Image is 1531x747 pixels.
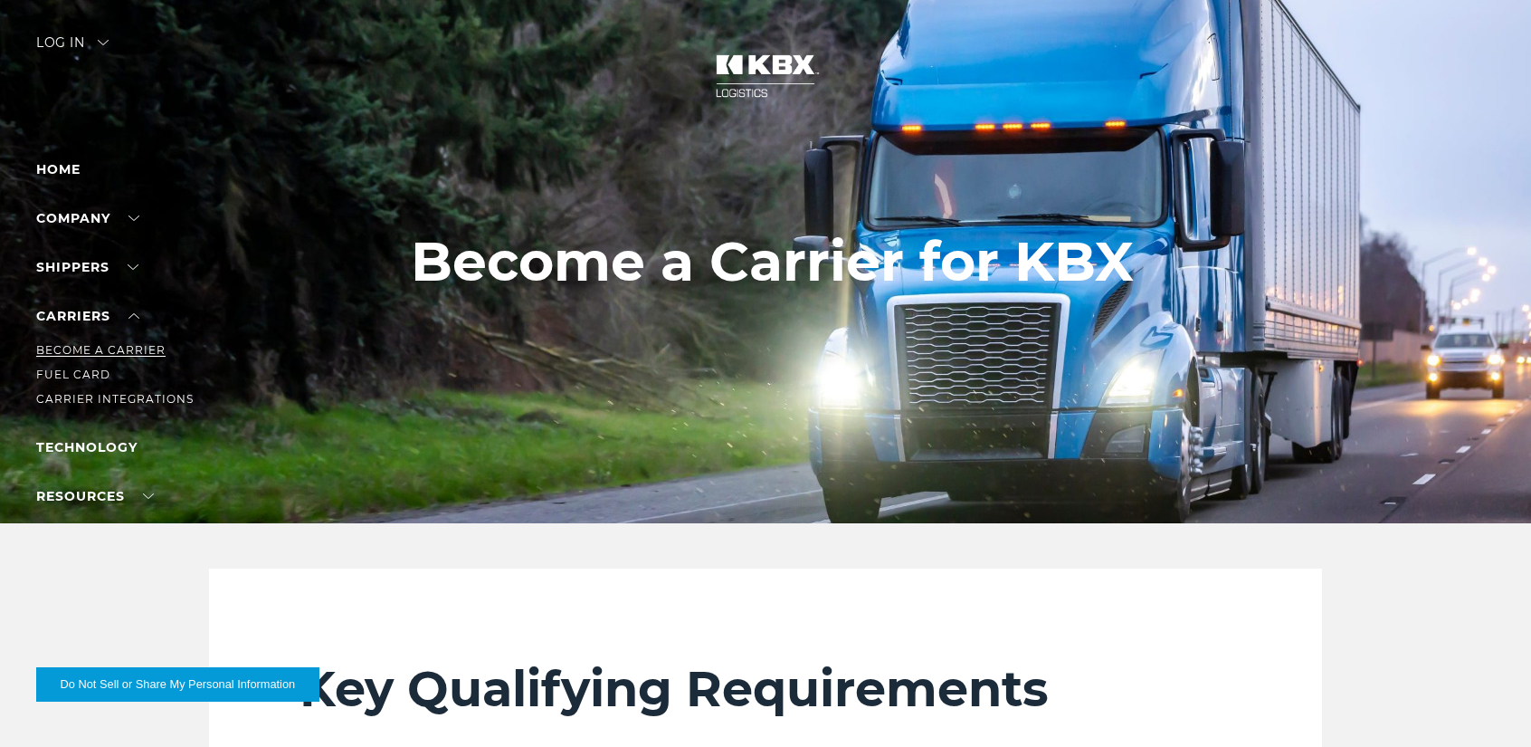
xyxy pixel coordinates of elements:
[36,161,81,177] a: Home
[300,659,1231,719] h2: Key Qualifying Requirements
[98,40,109,45] img: arrow
[411,231,1134,292] h1: Become a Carrier for KBX
[36,667,319,702] button: Do Not Sell or Share My Personal Information
[36,308,139,324] a: Carriers
[36,368,110,381] a: Fuel Card
[36,343,166,357] a: Become a Carrier
[36,210,139,226] a: Company
[36,392,194,406] a: Carrier Integrations
[36,36,109,62] div: Log in
[698,36,833,116] img: kbx logo
[36,259,138,275] a: SHIPPERS
[36,488,154,504] a: RESOURCES
[36,439,138,455] a: Technology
